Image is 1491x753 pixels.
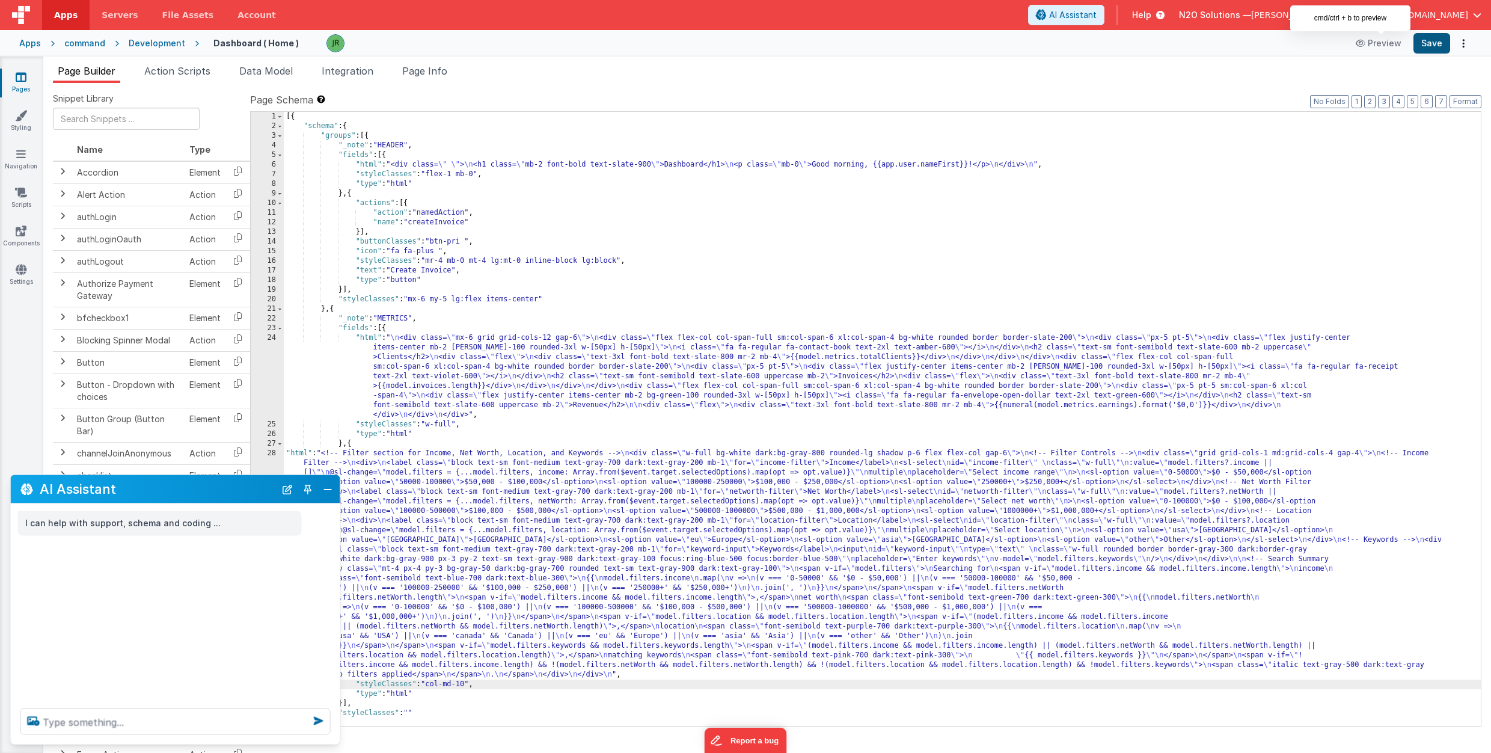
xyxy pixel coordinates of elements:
div: 18 [251,275,284,285]
span: Snippet Library [53,93,114,105]
td: Button Group (Button Bar) [72,408,185,442]
div: 10 [251,198,284,208]
td: authLoginOauth [72,228,185,250]
td: Blocking Spinner Modal [72,329,185,351]
span: Page Builder [58,65,115,77]
td: Action [185,329,225,351]
div: 11 [251,208,284,218]
td: Action [185,183,225,206]
div: 14 [251,237,284,247]
div: 21 [251,304,284,314]
td: Action [185,250,225,272]
div: 1 [251,112,284,121]
div: 8 [251,179,284,189]
button: Close [320,481,335,497]
div: 12 [251,218,284,227]
div: 2 [251,121,284,131]
span: AI Assistant [1049,9,1097,21]
span: Page Info [402,65,447,77]
button: 4 [1392,95,1404,108]
td: Element [185,161,225,184]
button: Toggle Pin [299,481,316,497]
button: 2 [1364,95,1376,108]
div: Development [129,37,185,49]
td: authLogout [72,250,185,272]
span: Help [1132,9,1151,21]
td: bfcheckbox1 [72,307,185,329]
div: 3 [251,131,284,141]
td: Alert Action [72,183,185,206]
iframe: Marker.io feedback button [705,728,787,753]
button: Options [1455,35,1472,52]
div: 25 [251,420,284,429]
div: 20 [251,295,284,304]
div: 24 [251,333,284,420]
button: Preview [1349,34,1409,53]
td: Button - Dropdown with choices [72,373,185,408]
td: Element [185,272,225,307]
button: 7 [1435,95,1447,108]
button: New Chat [279,481,296,497]
div: 6 [251,160,284,170]
span: Servers [102,9,138,21]
div: 19 [251,285,284,295]
span: Type [189,144,210,155]
td: Element [185,351,225,373]
td: Authorize Payment Gateway [72,272,185,307]
div: 28 [251,449,284,680]
div: 13 [251,227,284,237]
td: channelJoinAnonymous [72,442,185,464]
td: Action [185,228,225,250]
button: 3 [1378,95,1390,108]
td: Action [185,442,225,464]
td: Accordion [72,161,185,184]
div: cmd/ctrl + b to preview [1290,5,1410,31]
input: Search Snippets ... [53,108,200,130]
div: 23 [251,324,284,333]
td: Action [185,206,225,228]
button: No Folds [1310,95,1349,108]
div: 5 [251,150,284,160]
div: 26 [251,429,284,439]
td: Element [185,373,225,408]
div: Apps [19,37,41,49]
span: Page Schema [250,93,313,107]
img: 7673832259734376a215dc8786de64cb [327,35,344,52]
span: [PERSON_NAME][EMAIL_ADDRESS][DOMAIN_NAME] [1251,9,1468,21]
button: 5 [1407,95,1418,108]
span: N2O Solutions — [1179,9,1251,21]
button: Save [1413,33,1450,54]
div: 4 [251,141,284,150]
div: 15 [251,247,284,256]
div: command [64,37,105,49]
button: Format [1450,95,1481,108]
button: N2O Solutions — [PERSON_NAME][EMAIL_ADDRESS][DOMAIN_NAME] [1179,9,1481,21]
div: 27 [251,439,284,449]
td: Button [72,351,185,373]
span: Apps [54,9,78,21]
h2: AI Assistant [40,482,275,496]
td: authLogin [72,206,185,228]
td: checklist [72,464,185,487]
span: File Assets [162,9,214,21]
button: 1 [1352,95,1362,108]
div: 22 [251,314,284,324]
h4: Dashboard ( Home ) [213,38,299,48]
span: Data Model [239,65,293,77]
td: Element [185,464,225,487]
span: Name [77,144,103,155]
td: Element [185,408,225,442]
p: I can help with support, schema and coding ... [25,516,295,531]
button: 6 [1421,95,1433,108]
div: 17 [251,266,284,275]
span: Integration [322,65,373,77]
div: 9 [251,189,284,198]
td: Element [185,307,225,329]
div: 16 [251,256,284,266]
button: AI Assistant [1028,5,1104,25]
div: 7 [251,170,284,179]
span: Action Scripts [144,65,210,77]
